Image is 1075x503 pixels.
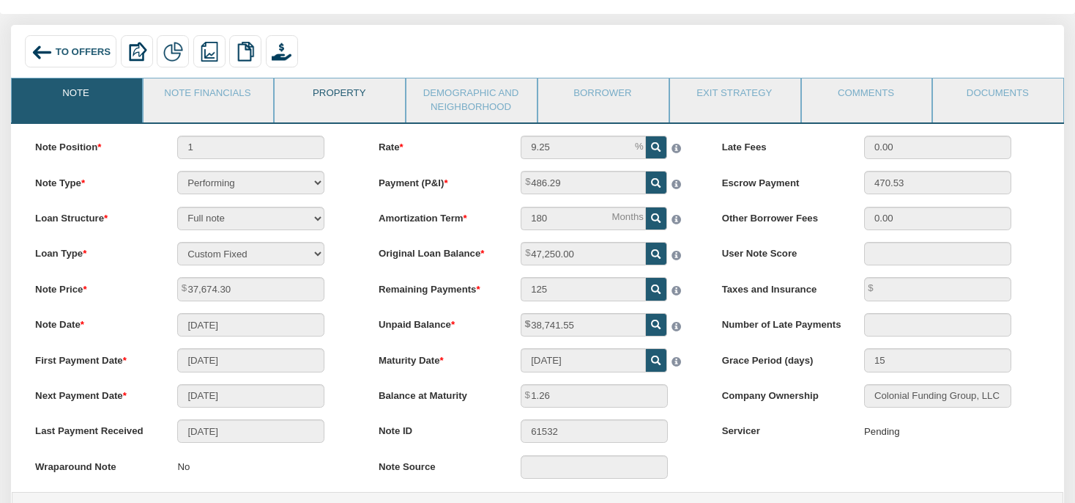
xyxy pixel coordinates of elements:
a: Borrower [538,78,667,115]
img: copy.png [236,42,256,62]
img: export.svg [127,42,146,62]
label: Original Loan Balance [367,242,509,261]
label: Note ID [367,419,509,438]
a: Demographic and Neighborhood [406,78,535,122]
input: MM/DD/YYYY [177,348,324,372]
label: First Payment Date [23,348,165,367]
input: This field can contain only numeric characters [521,136,646,159]
label: Note Price [23,277,165,296]
p: No [177,455,190,480]
label: Loan Structure [23,207,165,226]
div: Pending [864,419,899,444]
label: Wraparound Note [23,455,165,474]
input: MM/DD/YYYY [177,419,324,443]
input: MM/DD/YYYY [521,348,646,372]
input: MM/DD/YYYY [177,313,324,337]
label: Next Payment Date [23,384,165,403]
label: Late Fees [710,136,852,155]
label: Payment (P&I) [367,171,509,190]
label: Note Source [367,455,509,474]
img: back_arrow_left_icon.svg [31,42,53,63]
label: Unpaid Balance [367,313,509,332]
a: Exit Strategy [670,78,799,115]
label: Number of Late Payments [710,313,852,332]
label: Other Borrower Fees [710,207,852,226]
label: Servicer [710,419,852,438]
span: To Offers [56,46,111,57]
label: Maturity Date [367,348,509,367]
img: purchase_offer.png [272,42,291,62]
img: reports.png [199,42,219,62]
label: Amortization Term [367,207,509,226]
label: Remaining Payments [367,277,509,296]
a: Note [12,78,141,115]
img: partial.png [163,42,183,62]
a: Comments [802,78,931,115]
label: Escrow Payment [710,171,852,190]
a: Property [275,78,403,115]
label: Note Date [23,313,165,332]
label: Note Type [23,171,165,190]
label: Company Ownership [710,384,852,403]
label: Note Position [23,136,165,155]
a: Documents [933,78,1062,115]
label: Balance at Maturity [367,384,509,403]
input: MM/DD/YYYY [177,384,324,408]
label: Loan Type [23,242,165,261]
a: Note Financials [144,78,272,115]
label: Rate [367,136,509,155]
label: Grace Period (days) [710,348,852,367]
label: Taxes and Insurance [710,277,852,296]
label: Last Payment Received [23,419,165,438]
label: User Note Score [710,242,852,261]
